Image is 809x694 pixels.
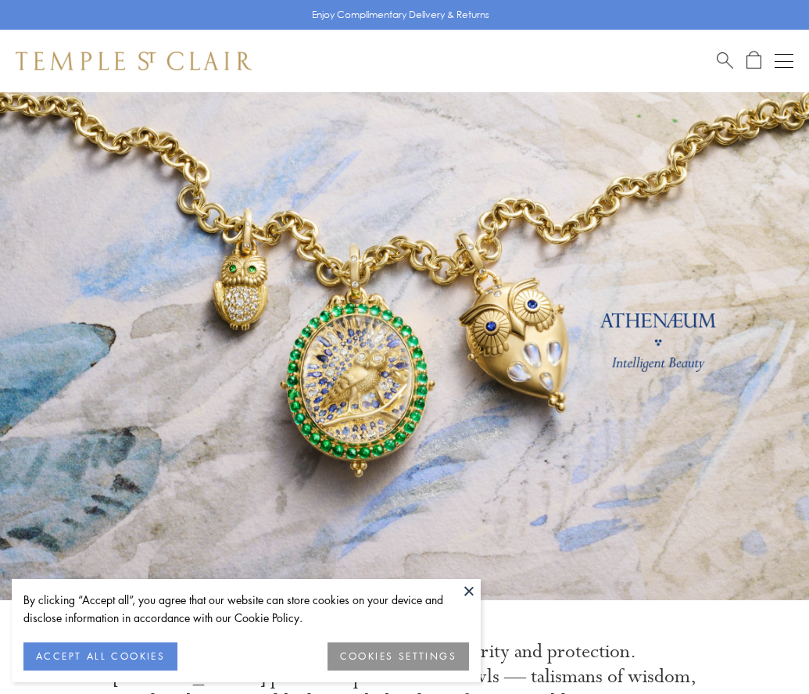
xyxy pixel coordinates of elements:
[16,52,252,70] img: Temple St. Clair
[23,591,469,627] div: By clicking “Accept all”, you agree that our website can store cookies on your device and disclos...
[23,642,177,671] button: ACCEPT ALL COOKIES
[775,52,793,70] button: Open navigation
[746,51,761,70] a: Open Shopping Bag
[312,7,489,23] p: Enjoy Complimentary Delivery & Returns
[717,51,733,70] a: Search
[328,642,469,671] button: COOKIES SETTINGS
